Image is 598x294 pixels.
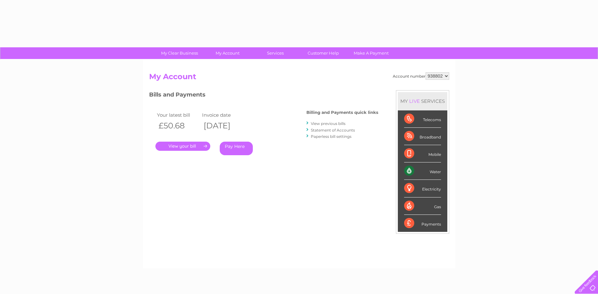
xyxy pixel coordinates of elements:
[404,145,441,162] div: Mobile
[220,142,253,155] a: Pay Here
[155,119,201,132] th: £50.68
[311,128,355,132] a: Statement of Accounts
[306,110,378,115] h4: Billing and Payments quick links
[297,47,349,59] a: Customer Help
[345,47,397,59] a: Make A Payment
[404,180,441,197] div: Electricity
[398,92,447,110] div: MY SERVICES
[404,162,441,180] div: Water
[154,47,206,59] a: My Clear Business
[311,121,345,126] a: View previous bills
[404,110,441,128] div: Telecoms
[393,72,449,80] div: Account number
[249,47,301,59] a: Services
[155,111,201,119] td: Your latest bill
[155,142,210,151] a: .
[200,119,246,132] th: [DATE]
[404,128,441,145] div: Broadband
[149,72,449,84] h2: My Account
[149,90,378,101] h3: Bills and Payments
[404,197,441,215] div: Gas
[201,47,253,59] a: My Account
[408,98,421,104] div: LIVE
[311,134,351,139] a: Paperless bill settings
[200,111,246,119] td: Invoice date
[404,215,441,232] div: Payments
